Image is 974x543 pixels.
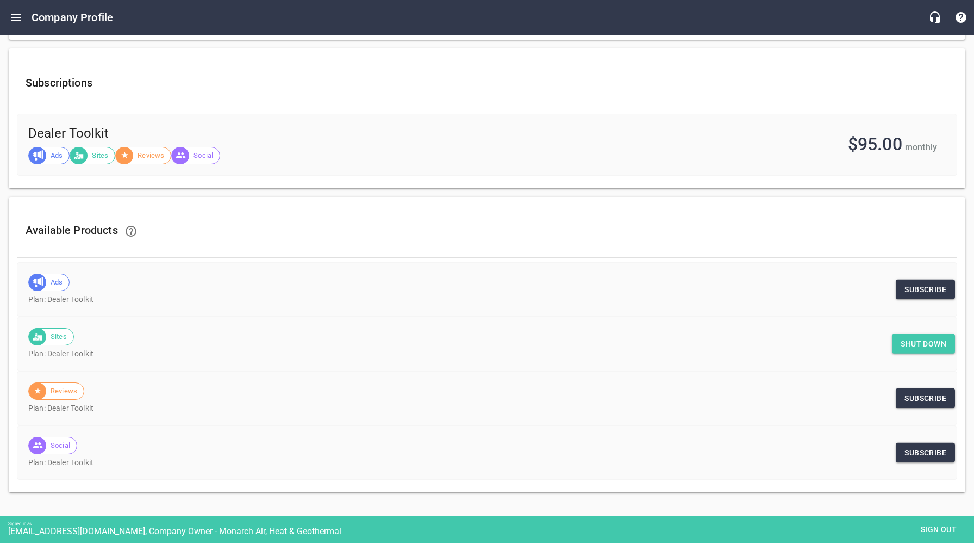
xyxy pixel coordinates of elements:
[85,150,115,161] span: Sites
[948,4,974,30] button: Support Portal
[904,446,946,460] span: Subscribe
[44,331,73,342] span: Sites
[28,328,74,345] div: Sites
[901,337,946,351] span: Shut down
[916,523,961,536] span: Sign out
[115,147,171,164] div: Reviews
[922,4,948,30] button: Live Chat
[8,521,974,526] div: Signed in as
[187,150,220,161] span: Social
[32,9,113,26] h6: Company Profile
[44,440,77,451] span: Social
[28,382,84,400] div: Reviews
[28,125,526,143] span: Dealer Toolkit
[905,142,937,152] span: monthly
[904,283,946,297] span: Subscribe
[28,437,77,454] div: Social
[44,150,69,161] span: Ads
[28,348,937,360] p: Plan: Dealer Toolkit
[28,457,937,468] p: Plan: Dealer Toolkit
[118,218,144,244] a: Learn how to upgrade and downgrade your Products
[28,147,70,164] div: Ads
[28,294,937,305] p: Plan: Dealer Toolkit
[896,388,955,409] a: Subscribe
[28,274,70,291] div: Ads
[171,147,220,164] div: Social
[44,386,84,397] span: Reviews
[131,150,171,161] span: Reviews
[44,277,69,288] span: Ads
[896,280,955,300] a: Subscribe
[892,334,955,354] button: Shut down
[3,4,29,30] button: Open drawer
[70,147,115,164] div: Sites
[8,526,974,536] div: [EMAIL_ADDRESS][DOMAIN_NAME], Company Owner - Monarch Air, Heat & Geothermal
[26,218,948,244] h6: Available Products
[28,403,937,414] p: Plan: Dealer Toolkit
[896,443,955,463] a: Subscribe
[26,74,948,91] h6: Subscriptions
[911,520,966,540] button: Sign out
[904,392,946,405] span: Subscribe
[848,134,902,155] span: $95.00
